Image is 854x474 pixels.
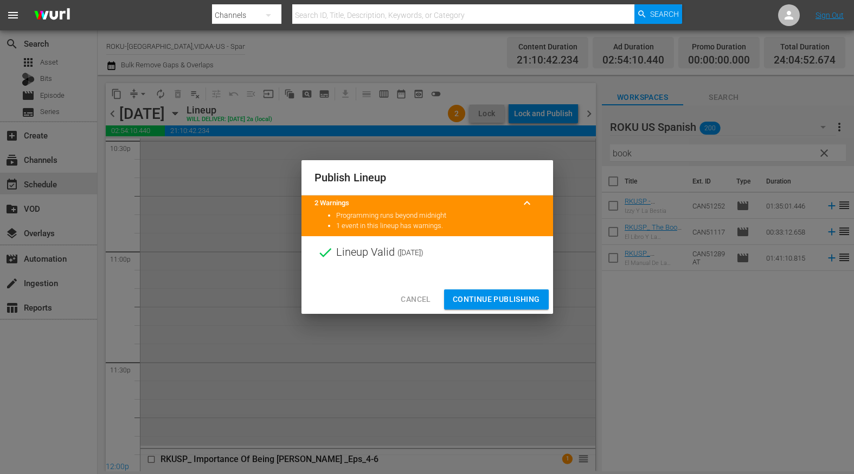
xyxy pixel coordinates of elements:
[444,289,549,309] button: Continue Publishing
[514,190,540,216] button: keyboard_arrow_up
[650,4,679,24] span: Search
[401,293,431,306] span: Cancel
[521,197,534,210] span: keyboard_arrow_up
[397,244,423,261] span: ( [DATE] )
[7,9,20,22] span: menu
[336,221,540,231] li: 1 event in this lineup has warnings.
[26,3,78,28] img: ans4CAIJ8jUAAAAAAAAAAAAAAAAAAAAAAAAgQb4GAAAAAAAAAAAAAAAAAAAAAAAAJMjXAAAAAAAAAAAAAAAAAAAAAAAAgAT5G...
[314,198,514,208] title: 2 Warnings
[816,11,844,20] a: Sign Out
[336,211,540,221] li: Programming runs beyond midnight
[314,169,540,186] h2: Publish Lineup
[392,289,439,309] button: Cancel
[301,236,553,269] div: Lineup Valid
[453,293,540,306] span: Continue Publishing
